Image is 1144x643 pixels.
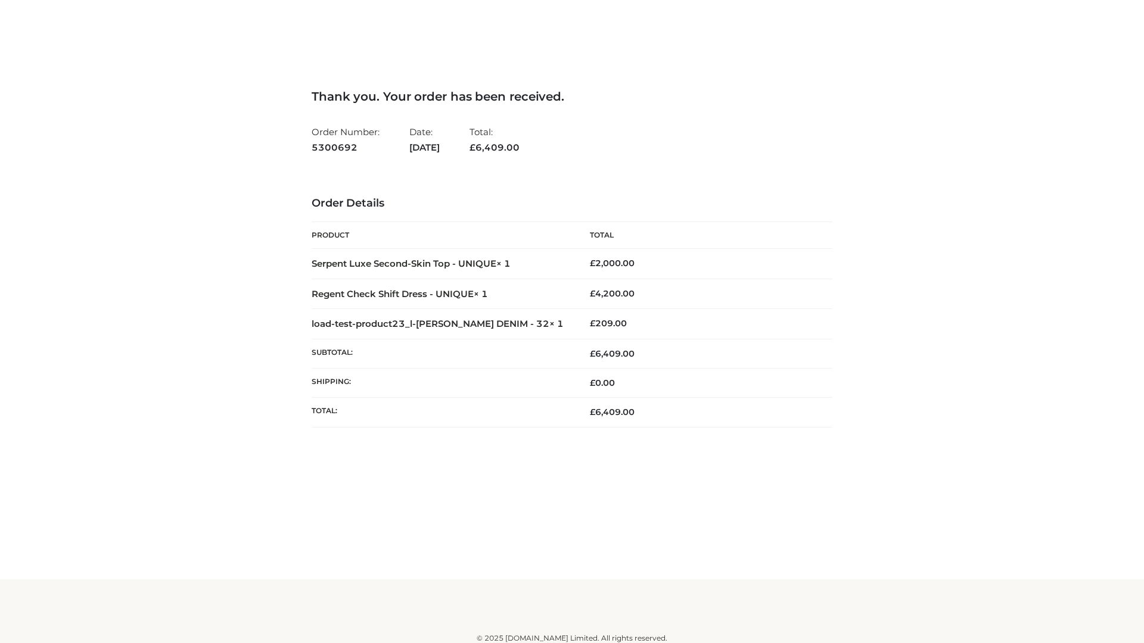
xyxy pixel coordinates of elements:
strong: × 1 [474,288,488,299]
span: £ [590,407,595,417]
span: £ [590,377,595,388]
th: Shipping: [312,369,572,398]
th: Product [312,222,572,249]
strong: × 1 [496,258,511,269]
li: Total: [470,121,520,158]
h3: Order Details [312,197,832,210]
li: Order Number: [312,121,380,158]
span: £ [590,318,595,329]
span: 6,409.00 [470,142,520,153]
strong: × 1 [549,318,564,329]
bdi: 0.00 [590,377,615,388]
bdi: 2,000.00 [590,258,635,269]
strong: load-test-product23_l-[PERSON_NAME] DENIM - 32 [312,318,564,329]
strong: Regent Check Shift Dress - UNIQUE [312,288,488,299]
span: 6,409.00 [590,348,635,359]
bdi: 209.00 [590,318,627,329]
th: Subtotal: [312,339,572,368]
th: Total [572,222,832,249]
li: Date: [409,121,440,158]
span: £ [590,288,595,299]
span: £ [590,348,595,359]
strong: 5300692 [312,140,380,155]
h3: Thank you. Your order has been received. [312,89,832,104]
span: 6,409.00 [590,407,635,417]
bdi: 4,200.00 [590,288,635,299]
span: £ [470,142,475,153]
strong: [DATE] [409,140,440,155]
th: Total: [312,398,572,427]
span: £ [590,258,595,269]
strong: Serpent Luxe Second-Skin Top - UNIQUE [312,258,511,269]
